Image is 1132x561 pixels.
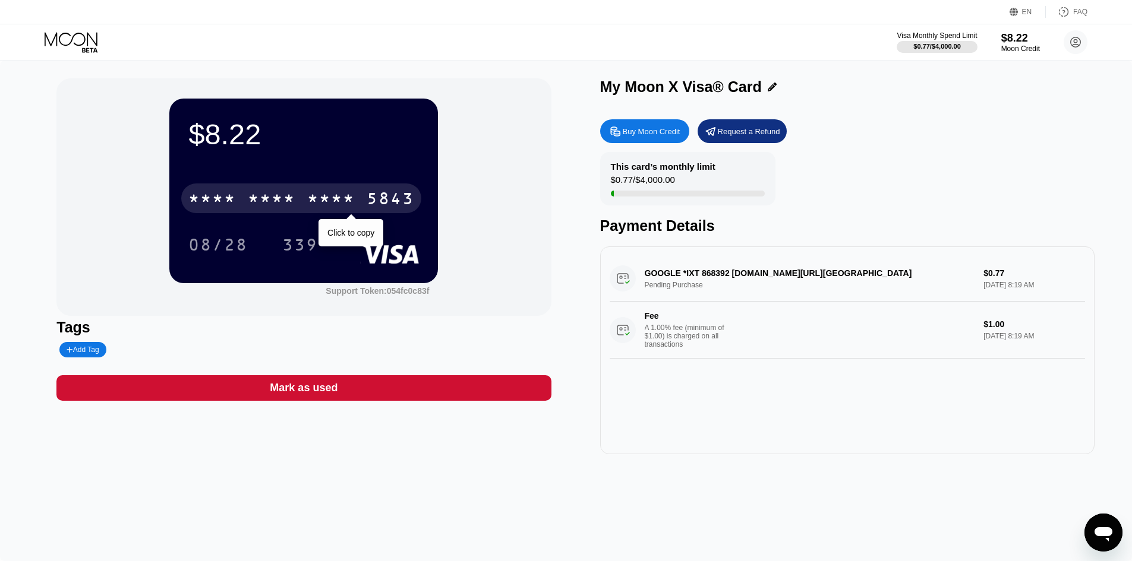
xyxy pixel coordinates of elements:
[698,119,787,143] div: Request a Refund
[56,375,551,401] div: Mark as used
[645,324,734,348] div: A 1.00% fee (minimum of $1.00) is charged on all transactions
[179,230,257,259] div: 08/28
[983,332,1084,340] div: [DATE] 8:19 AM
[1046,6,1087,18] div: FAQ
[1084,514,1122,552] iframe: Nút để khởi chạy cửa sổ nhắn tin
[188,237,248,256] div: 08/28
[600,78,762,96] div: My Moon X Visa® Card
[56,319,551,336] div: Tags
[326,286,429,296] div: Support Token:054fc0c83f
[1001,45,1040,53] div: Moon Credit
[67,346,99,354] div: Add Tag
[367,191,414,210] div: 5843
[718,126,780,137] div: Request a Refund
[611,175,675,191] div: $0.77 / $4,000.00
[1073,8,1087,16] div: FAQ
[913,43,961,50] div: $0.77 / $4,000.00
[600,217,1095,234] div: Payment Details
[326,286,429,296] div: Support Token: 054fc0c83f
[610,302,1085,359] div: FeeA 1.00% fee (minimum of $1.00) is charged on all transactions$1.00[DATE] 8:19 AM
[59,342,106,357] div: Add Tag
[270,381,338,395] div: Mark as used
[273,230,327,259] div: 339
[282,237,318,256] div: 339
[611,161,715,172] div: This card’s monthly limit
[897,31,977,40] div: Visa Monthly Spend Limit
[983,319,1084,329] div: $1.00
[1010,6,1046,18] div: EN
[600,119,689,143] div: Buy Moon Credit
[897,31,977,53] div: Visa Monthly Spend Limit$0.77/$4,000.00
[623,126,680,137] div: Buy Moon Credit
[645,311,728,321] div: Fee
[1001,32,1040,45] div: $8.22
[1001,32,1040,53] div: $8.22Moon Credit
[1022,8,1032,16] div: EN
[188,118,419,151] div: $8.22
[327,228,374,237] div: Click to copy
